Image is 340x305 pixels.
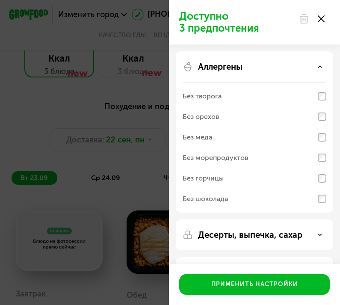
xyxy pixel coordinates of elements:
[183,91,222,101] div: Без творога
[198,62,242,72] p: Аллергены
[179,274,330,295] button: Применить настройки
[211,280,298,289] div: Применить настройки
[198,230,302,240] p: Десерты, выпечка, сахар
[183,194,228,204] div: Без шоколада
[183,132,212,142] div: Без меда
[183,153,248,163] div: Без морепродуктов
[183,173,224,184] div: Без горчицы
[179,10,294,34] p: Доступно 3 предпочтения
[183,112,219,122] div: Без орехов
